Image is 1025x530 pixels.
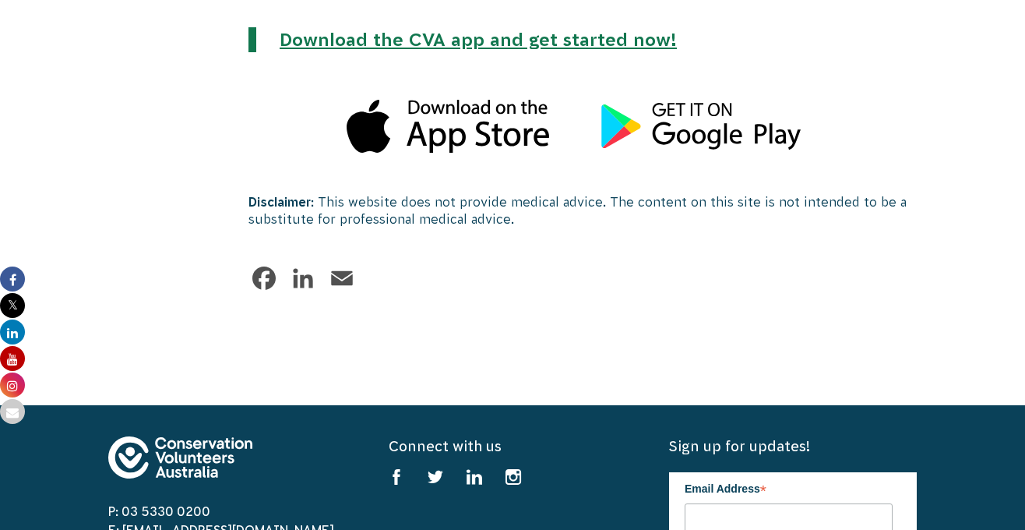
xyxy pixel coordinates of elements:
a: Facebook [248,263,280,294]
strong: Disclaimer [248,195,311,209]
a: P: 03 5330 0200 [108,504,210,518]
label: Email Address [685,472,893,502]
h5: Sign up for updates! [669,436,917,456]
a: Email [326,263,358,294]
a: Download the CVA app and get started now! [280,30,677,50]
a: LinkedIn [287,263,319,294]
img: logo-footer.svg [108,436,252,479]
h5: Connect with us [389,436,636,456]
p: : This website does not provide medical advice. The content on this site is not intended to be a ... [248,193,917,228]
